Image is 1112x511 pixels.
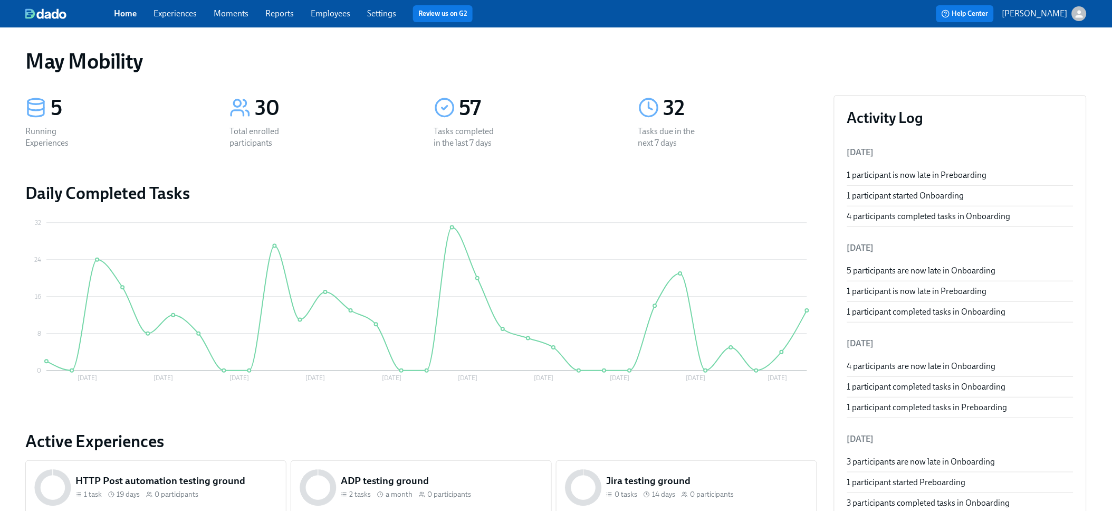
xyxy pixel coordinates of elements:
[847,306,1073,318] div: 1 participant completed tasks in Onboarding
[1002,6,1087,21] button: [PERSON_NAME]
[847,286,1073,297] div: 1 participant is now late in Preboarding
[847,331,1073,356] li: [DATE]
[25,8,66,19] img: dado
[214,8,248,18] a: Moments
[25,431,817,452] a: Active Experiences
[936,5,994,22] button: Help Center
[458,375,477,382] tspan: [DATE]
[382,375,401,382] tspan: [DATE]
[84,489,102,499] span: 1 task
[35,219,41,226] tspan: 32
[534,375,553,382] tspan: [DATE]
[847,265,1073,277] div: 5 participants are now late in Onboarding
[434,126,502,149] div: Tasks completed in the last 7 days
[386,489,413,499] span: a month
[615,489,637,499] span: 0 tasks
[686,375,706,382] tspan: [DATE]
[255,95,408,121] div: 30
[75,474,277,488] h5: HTTP Post automation testing ground
[230,375,250,382] tspan: [DATE]
[1002,8,1068,20] p: [PERSON_NAME]
[847,456,1073,468] div: 3 participants are now late in Onboarding
[690,489,734,499] span: 0 participants
[25,183,817,204] h2: Daily Completed Tasks
[847,497,1073,509] div: 3 participants completed tasks in Onboarding
[652,489,675,499] span: 14 days
[847,147,874,157] span: [DATE]
[847,402,1073,413] div: 1 participant completed tasks in Preboarding
[25,49,143,74] h1: May Mobility
[25,126,93,149] div: Running Experiences
[847,361,1073,372] div: 4 participants are now late in Onboarding
[51,95,204,121] div: 5
[35,293,41,300] tspan: 16
[34,256,41,263] tspan: 24
[847,190,1073,202] div: 1 participant started Onboarding
[114,8,137,18] a: Home
[154,375,173,382] tspan: [DATE]
[78,375,97,382] tspan: [DATE]
[265,8,294,18] a: Reports
[606,474,808,488] h5: Jira testing ground
[154,8,197,18] a: Experiences
[942,8,989,19] span: Help Center
[341,474,543,488] h5: ADP testing ground
[155,489,198,499] span: 0 participants
[638,126,706,149] div: Tasks due in the next 7 days
[847,108,1073,127] h3: Activity Log
[413,5,473,22] button: Review us on G2
[610,375,630,382] tspan: [DATE]
[418,8,467,19] a: Review us on G2
[367,8,396,18] a: Settings
[311,8,350,18] a: Employees
[664,95,817,121] div: 32
[847,211,1073,222] div: 4 participants completed tasks in Onboarding
[847,427,1073,452] li: [DATE]
[768,375,788,382] tspan: [DATE]
[459,95,613,121] div: 57
[847,235,1073,261] li: [DATE]
[847,169,1073,181] div: 1 participant is now late in Preboarding
[229,126,297,149] div: Total enrolled participants
[306,375,325,382] tspan: [DATE]
[25,8,114,19] a: dado
[349,489,371,499] span: 2 tasks
[37,330,41,337] tspan: 8
[847,381,1073,393] div: 1 participant completed tasks in Onboarding
[37,367,41,374] tspan: 0
[427,489,471,499] span: 0 participants
[847,477,1073,488] div: 1 participant started Preboarding
[117,489,140,499] span: 19 days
